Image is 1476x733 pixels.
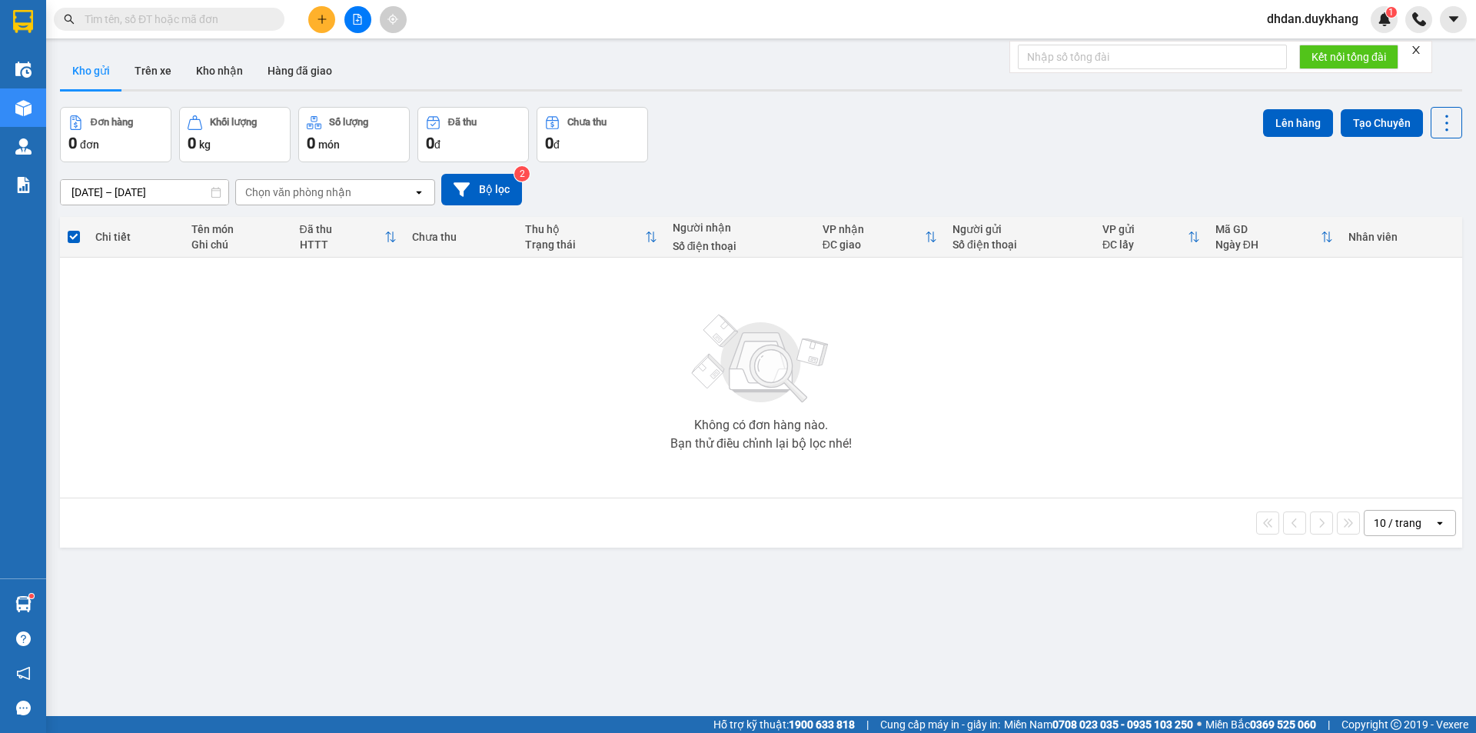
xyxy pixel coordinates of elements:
[122,52,184,89] button: Trên xe
[413,186,425,198] svg: open
[352,14,363,25] span: file-add
[1388,7,1394,18] span: 1
[199,138,211,151] span: kg
[15,62,32,78] img: warehouse-icon
[1255,9,1371,28] span: dhdan.duykhang
[1434,517,1446,529] svg: open
[1250,718,1316,731] strong: 0369 525 060
[387,14,398,25] span: aim
[245,185,351,200] div: Chọn văn phòng nhận
[1378,12,1391,26] img: icon-new-feature
[1004,716,1193,733] span: Miền Nam
[15,100,32,116] img: warehouse-icon
[292,217,405,258] th: Toggle SortBy
[525,223,645,235] div: Thu hộ
[517,217,665,258] th: Toggle SortBy
[91,117,133,128] div: Đơn hàng
[426,134,434,152] span: 0
[1102,238,1188,251] div: ĐC lấy
[823,238,925,251] div: ĐC giao
[525,238,645,251] div: Trạng thái
[537,107,648,162] button: Chưa thu0đ
[16,701,31,715] span: message
[191,223,284,235] div: Tên món
[29,594,34,598] sup: 1
[670,438,852,450] div: Bạn thử điều chỉnh lại bộ lọc nhé!
[417,107,529,162] button: Đã thu0đ
[179,107,291,162] button: Khối lượng0kg
[380,6,407,33] button: aim
[61,180,228,205] input: Select a date range.
[318,138,340,151] span: món
[1386,7,1397,18] sup: 1
[13,10,33,33] img: logo-vxr
[1311,48,1386,65] span: Kết nối tổng đài
[1328,716,1330,733] span: |
[191,238,284,251] div: Ghi chú
[441,174,522,205] button: Bộ lọc
[815,217,945,258] th: Toggle SortBy
[694,419,828,431] div: Không có đơn hàng nào.
[1263,109,1333,137] button: Lên hàng
[308,6,335,33] button: plus
[1215,223,1321,235] div: Mã GD
[1018,45,1287,69] input: Nhập số tổng đài
[300,223,385,235] div: Đã thu
[344,6,371,33] button: file-add
[1412,12,1426,26] img: phone-icon
[68,134,77,152] span: 0
[1208,217,1341,258] th: Toggle SortBy
[1052,718,1193,731] strong: 0708 023 035 - 0935 103 250
[1348,231,1454,243] div: Nhân viên
[317,14,327,25] span: plus
[95,231,175,243] div: Chi tiết
[1205,716,1316,733] span: Miền Bắc
[448,117,477,128] div: Đã thu
[1102,223,1188,235] div: VP gửi
[412,231,510,243] div: Chưa thu
[673,222,807,234] div: Người nhận
[684,305,838,413] img: svg+xml;base64,PHN2ZyBjbGFzcz0ibGlzdC1wbHVnX19zdmciIHhtbG5zPSJodHRwOi8vd3d3LnczLm9yZy8yMDAwL3N2Zy...
[255,52,344,89] button: Hàng đã giao
[713,716,855,733] span: Hỗ trợ kỹ thuật:
[184,52,255,89] button: Kho nhận
[1374,515,1421,531] div: 10 / trang
[789,718,855,731] strong: 1900 633 818
[210,117,257,128] div: Khối lượng
[1440,6,1467,33] button: caret-down
[1341,109,1423,137] button: Tạo Chuyến
[673,240,807,252] div: Số điện thoại
[60,52,122,89] button: Kho gửi
[866,716,869,733] span: |
[1095,217,1208,258] th: Toggle SortBy
[514,166,530,182] sup: 2
[188,134,196,152] span: 0
[880,716,1000,733] span: Cung cấp máy in - giấy in:
[329,117,368,128] div: Số lượng
[15,138,32,155] img: warehouse-icon
[1447,12,1461,26] span: caret-down
[1391,719,1401,730] span: copyright
[553,138,560,151] span: đ
[1197,721,1202,728] span: ⚪️
[952,238,1087,251] div: Số điện thoại
[1411,45,1421,55] span: close
[434,138,440,151] span: đ
[545,134,553,152] span: 0
[298,107,410,162] button: Số lượng0món
[64,14,75,25] span: search
[85,11,266,28] input: Tìm tên, số ĐT hoặc mã đơn
[15,596,32,612] img: warehouse-icon
[15,177,32,193] img: solution-icon
[952,223,1087,235] div: Người gửi
[307,134,315,152] span: 0
[80,138,99,151] span: đơn
[823,223,925,235] div: VP nhận
[1299,45,1398,69] button: Kết nối tổng đài
[567,117,607,128] div: Chưa thu
[300,238,385,251] div: HTTT
[16,666,31,681] span: notification
[16,631,31,646] span: question-circle
[1215,238,1321,251] div: Ngày ĐH
[60,107,171,162] button: Đơn hàng0đơn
